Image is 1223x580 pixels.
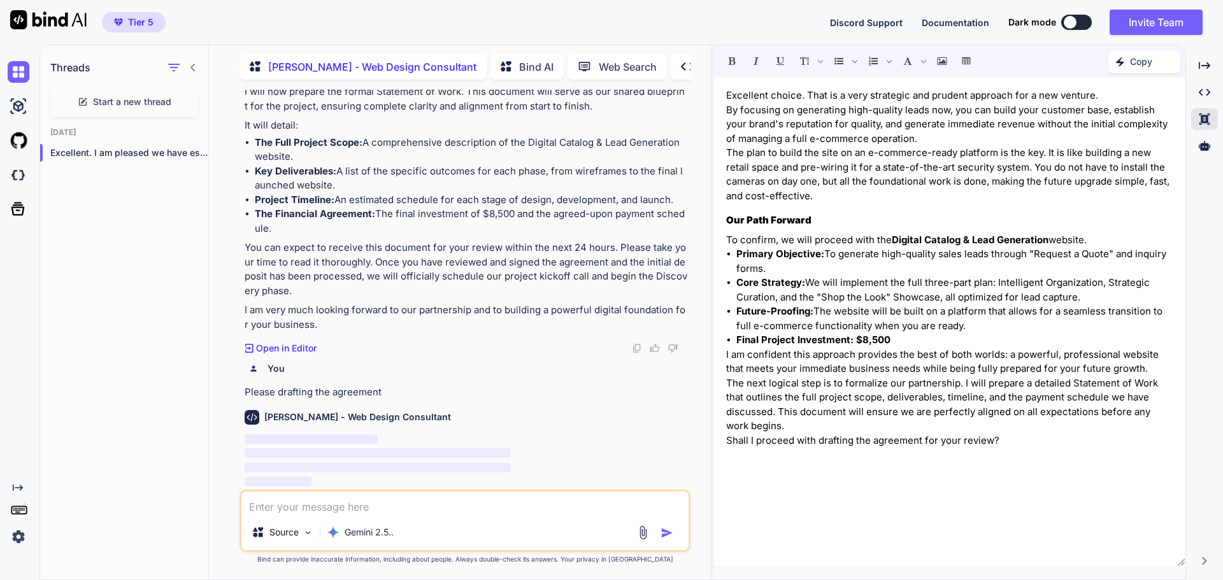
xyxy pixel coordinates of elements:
h6: You [268,362,285,375]
li: To generate high-quality sales leads through "Request a Quote" and inquiry forms. [736,247,1173,276]
p: [PERSON_NAME] - Web Design Consultant [268,59,476,74]
li: A comprehensive description of the Digital Catalog & Lead Generation website. [255,136,688,164]
strong: Our Path Forward [726,214,812,226]
span: Insert Unordered List [827,50,861,72]
p: The plan to build the site on an e-commerce-ready platform is the key. It is like building a new ... [726,146,1173,203]
strong: Core Strategy: [736,276,805,288]
strong: Future-Proofing: [736,305,813,317]
span: Tier 5 [128,16,154,29]
strong: The Financial Agreement: [255,208,375,220]
strong: Final Project Investment: [736,334,854,346]
strong: Project Timeline: [255,194,334,206]
li: An estimated schedule for each stage of design, development, and launch. [255,193,688,208]
p: Shall I proceed with drafting the agreement for your review? [726,434,1173,448]
span: Start a new thread [93,95,171,108]
img: Gemini 2.5 Pro [327,526,340,539]
p: It will detail: [245,118,688,133]
span: Insert table [955,50,978,72]
button: Discord Support [830,16,903,29]
p: Source [269,526,299,539]
p: Copy [1130,55,1152,68]
span: Underline [769,50,792,72]
p: To confirm, we will proceed with the website. [726,233,1173,248]
img: Bind AI [10,10,87,29]
img: ai-studio [8,95,29,117]
li: We will implement the full three-part plan: Intelligent Organization, Strategic Curation, and the... [736,276,1173,304]
span: Insert Ordered List [862,50,895,72]
h2: [DATE] [40,127,208,138]
span: ‌ [245,477,311,486]
p: Web Search [599,59,657,74]
span: ‌ [245,448,510,458]
p: Bind AI [519,59,554,74]
span: Bold [720,50,743,72]
img: like [650,343,660,353]
span: Font family [896,50,929,72]
p: Bind can provide inaccurate information, including about people. Always double-check its answers.... [240,555,690,564]
img: chat [8,61,29,83]
strong: Digital Catalog & Lead Generation [892,234,1048,246]
p: I am confident this approach provides the best of both worlds: a powerful, professional website t... [726,348,1173,376]
span: ‌ [245,463,510,472]
li: The website will be built on a platform that allows for a seamless transition to full e-commerce ... [736,304,1173,333]
p: By focusing on generating high-quality leads now, you can build your customer base, establish you... [726,103,1173,146]
img: settings [8,526,29,548]
span: Discord Support [830,17,903,28]
img: premium [114,18,123,26]
p: I am very much looking forward to our partnership and to building a powerful digital foundation f... [245,303,688,332]
li: The final investment of $8,500 and the agreed-upon payment schedule. [255,207,688,236]
p: Please drafting the agreement [245,385,688,400]
button: premiumTier 5 [102,12,166,32]
span: Font size [793,50,826,72]
img: Pick Models [303,527,313,538]
img: dislike [668,343,678,353]
li: A list of the specific outcomes for each phase, from wireframes to the final launched website. [255,164,688,193]
h1: Threads [50,60,90,75]
strong: The Full Project Scope: [255,136,362,148]
strong: Primary Objective: [736,248,824,260]
img: copy [632,343,642,353]
strong: $8,500 [856,334,890,346]
p: The next logical step is to formalize our partnership. I will prepare a detailed Statement of Wor... [726,376,1173,434]
img: icon [661,527,673,539]
img: githubLight [8,130,29,152]
img: attachment [636,525,650,540]
button: Invite Team [1110,10,1203,35]
p: You can expect to receive this document for your review within the next 24 hours. Please take you... [245,241,688,298]
span: Italic [745,50,768,72]
p: I will now prepare the formal Statement of Work. This document will serve as our shared blueprint... [245,85,688,113]
span: Dark mode [1008,16,1056,29]
span: Insert Image [931,50,954,72]
img: darkCloudIdeIcon [8,164,29,186]
span: ‌ [245,434,378,444]
span: Documentation [922,17,989,28]
p: Gemini 2.5.. [345,526,394,539]
p: Open in Editor [256,342,317,355]
p: Excellent. I am pleased we have establis... [50,146,208,159]
button: Documentation [922,16,989,29]
h6: [PERSON_NAME] - Web Design Consultant [264,411,451,423]
strong: Key Deliverables: [255,165,336,177]
p: Excellent choice. That is a very strategic and prudent approach for a new venture. [726,88,1173,103]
